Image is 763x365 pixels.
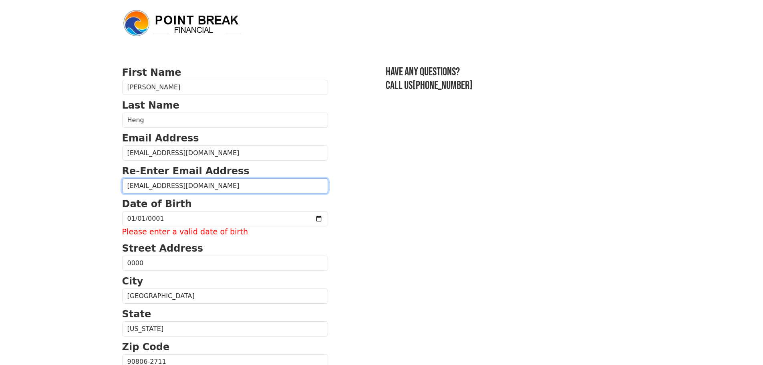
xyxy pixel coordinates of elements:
[122,133,199,144] strong: Email Address
[122,178,328,194] input: Re-Enter Email Address
[122,256,328,271] input: Street Address
[413,79,473,92] a: [PHONE_NUMBER]
[122,198,192,210] strong: Date of Birth
[122,145,328,161] input: Email Address
[122,9,242,38] img: logo.png
[122,341,170,353] strong: Zip Code
[122,243,203,254] strong: Street Address
[122,113,328,128] input: Last Name
[386,79,641,93] h3: Call us
[122,67,181,78] strong: First Name
[122,226,328,238] label: Please enter a valid date of birth
[122,276,143,287] strong: City
[122,80,328,95] input: First Name
[386,65,641,79] h3: Have any questions?
[122,288,328,304] input: City
[122,309,151,320] strong: State
[122,165,250,177] strong: Re-Enter Email Address
[122,100,179,111] strong: Last Name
